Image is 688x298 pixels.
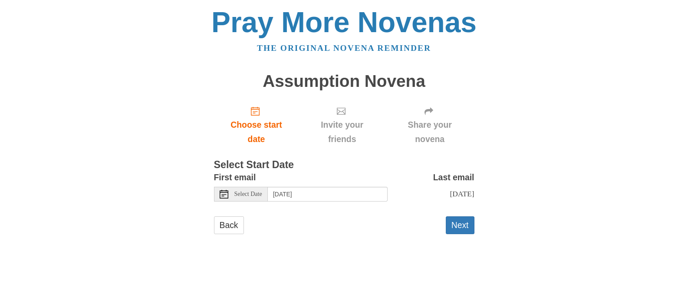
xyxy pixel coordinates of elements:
span: Choose start date [223,118,290,146]
div: Click "Next" to confirm your start date first. [299,99,385,151]
div: Click "Next" to confirm your start date first. [385,99,474,151]
a: The original novena reminder [257,43,431,53]
span: Share your novena [394,118,466,146]
button: Next [446,216,474,234]
h1: Assumption Novena [214,72,474,91]
a: Choose start date [214,99,299,151]
h3: Select Start Date [214,159,474,171]
span: Invite your friends [307,118,376,146]
label: Last email [433,170,474,185]
span: [DATE] [450,189,474,198]
a: Back [214,216,244,234]
label: First email [214,170,256,185]
a: Pray More Novenas [211,6,477,38]
span: Select Date [234,191,262,197]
